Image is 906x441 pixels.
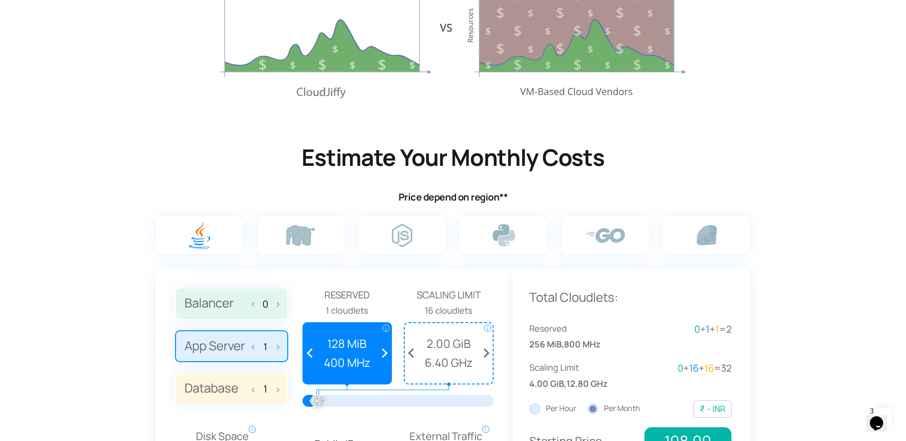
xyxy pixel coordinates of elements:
p: Total Cloudlets: [529,288,731,307]
img: node [392,224,412,247]
span: 0 [678,362,683,374]
input: Balancer [258,298,273,309]
span: 256 MiB [529,337,562,351]
span: 4.00 GiB [529,377,564,391]
div: , [529,361,631,391]
img: go [585,228,625,243]
h4: Price depend on region** [154,191,753,203]
span: i [249,426,256,433]
label: Per Month [587,403,640,415]
span: 16 [704,362,714,374]
div: 16 cloudlets [404,304,494,317]
span: Reserved [302,288,392,303]
span: 2 [726,323,731,336]
img: python [493,224,515,247]
span: 1 [715,323,719,336]
input: App Server [258,341,273,352]
img: ruby [697,225,717,245]
div: + + = [630,361,731,376]
span: 2.00 GiB [409,335,488,353]
img: php [286,225,315,246]
label: Per Hour [529,403,576,415]
span: 32 [721,362,731,374]
span: 16 [689,362,699,374]
div: ₹ - INR [700,402,725,416]
label: App Server [175,330,288,363]
h2: Estimate Your Monthly Costs [154,143,753,172]
img: java [189,222,210,249]
div: + + = [630,322,731,337]
span: 128 MiB [308,335,387,353]
span: Scaling Limit [404,288,494,303]
input: Database [258,383,273,394]
span: 800 MHz [564,337,601,351]
span: 6.40 GHz [409,354,488,372]
span: i [484,325,491,332]
label: Database [175,373,288,405]
span: 0 [694,323,700,336]
span: 400 MHz [308,354,387,372]
span: i [482,426,489,433]
span: 12.80 GHz [566,377,608,391]
div: 1 cloudlets [302,304,392,317]
label: Balancer [175,288,288,320]
span: 1 [706,323,710,336]
span: Reserved [529,322,631,336]
span: Scaling Limit [529,361,631,374]
iframe: chat widget [866,403,896,431]
span: i [382,325,390,332]
div: , [529,322,631,352]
